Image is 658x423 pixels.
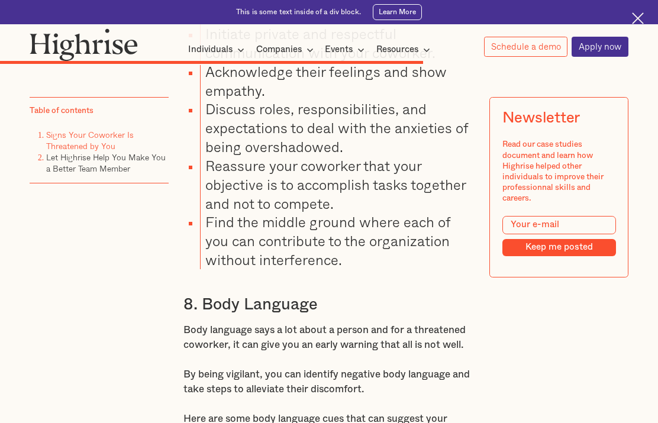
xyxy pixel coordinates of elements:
[200,99,475,156] li: Discuss roles, responsibilities, and expectations to deal with the anxieties of being overshadowed.
[200,156,475,212] li: Reassure your coworker that your objective is to accomplish tasks together and not to compete.
[502,140,615,204] div: Read our case studies document and learn how Highrise helped other individuals to improve their p...
[200,212,475,269] li: Find the middle ground where each of you can contribute to the organization without interference.
[183,322,474,353] p: Body language says a lot about a person and for a threatened coworker, it can give you an early w...
[325,43,368,57] div: Events
[46,151,166,175] a: Let Highrise Help You Make You a Better Team Member
[256,43,317,57] div: Companies
[256,43,302,57] div: Companies
[200,62,475,100] li: Acknowledge their feelings and show empathy.
[632,12,644,25] img: Cross icon
[183,295,474,315] h3: 8. Body Language
[30,106,93,117] div: Table of contents
[188,43,233,57] div: Individuals
[183,367,474,397] p: By being vigilant, you can identify negative body language and take steps to alleviate their disc...
[236,7,361,17] div: This is some text inside of a div block.
[502,110,579,128] div: Newsletter
[502,240,615,257] input: Keep me posted
[502,216,615,234] input: Your e-mail
[502,216,615,256] form: Modal Form
[484,37,568,57] a: Schedule a demo
[46,128,134,152] a: Signs Your Coworker Is Threatened by You
[30,28,138,61] img: Highrise logo
[325,43,353,57] div: Events
[373,4,422,20] a: Learn More
[376,43,418,57] div: Resources
[376,43,434,57] div: Resources
[188,43,248,57] div: Individuals
[572,37,628,57] a: Apply now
